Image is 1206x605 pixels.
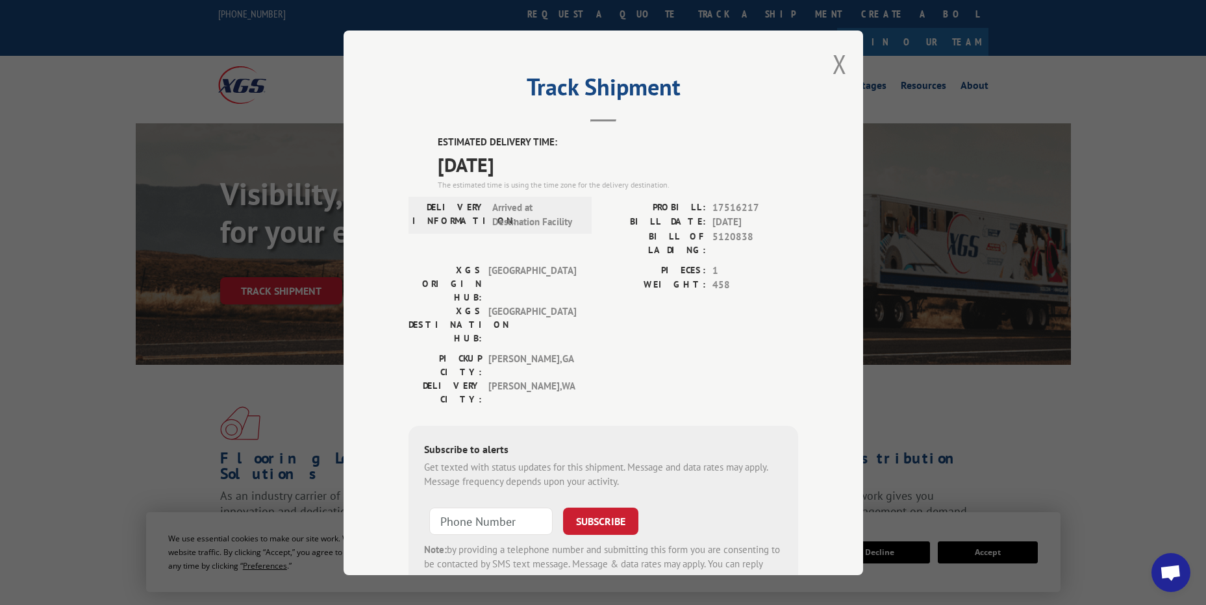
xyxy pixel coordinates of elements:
[488,351,576,378] span: [PERSON_NAME] , GA
[712,200,798,215] span: 17516217
[408,78,798,103] h2: Track Shipment
[563,507,638,534] button: SUBSCRIBE
[603,215,706,230] label: BILL DATE:
[712,229,798,256] span: 5120838
[424,543,447,555] strong: Note:
[424,460,783,489] div: Get texted with status updates for this shipment. Message and data rates may apply. Message frequ...
[712,278,798,293] span: 458
[603,200,706,215] label: PROBILL:
[712,215,798,230] span: [DATE]
[438,135,798,150] label: ESTIMATED DELIVERY TIME:
[492,200,580,229] span: Arrived at Destination Facility
[488,263,576,304] span: [GEOGRAPHIC_DATA]
[408,378,482,406] label: DELIVERY CITY:
[429,507,553,534] input: Phone Number
[1151,553,1190,592] a: Open chat
[438,149,798,179] span: [DATE]
[833,47,847,81] button: Close modal
[412,200,486,229] label: DELIVERY INFORMATION:
[408,351,482,378] label: PICKUP CITY:
[408,304,482,345] label: XGS DESTINATION HUB:
[603,229,706,256] label: BILL OF LADING:
[424,441,783,460] div: Subscribe to alerts
[438,179,798,190] div: The estimated time is using the time zone for the delivery destination.
[488,378,576,406] span: [PERSON_NAME] , WA
[603,278,706,293] label: WEIGHT:
[408,263,482,304] label: XGS ORIGIN HUB:
[712,263,798,278] span: 1
[488,304,576,345] span: [GEOGRAPHIC_DATA]
[424,542,783,586] div: by providing a telephone number and submitting this form you are consenting to be contacted by SM...
[603,263,706,278] label: PIECES:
